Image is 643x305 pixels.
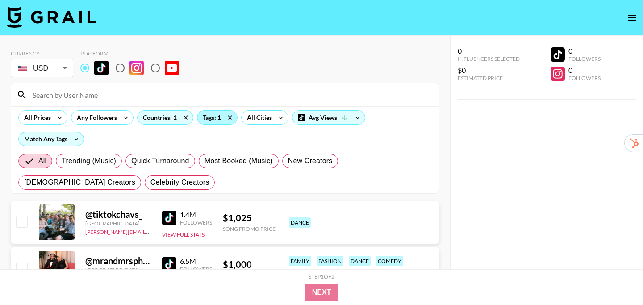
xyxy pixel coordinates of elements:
[19,111,53,124] div: All Prices
[568,75,601,81] div: Followers
[223,212,276,224] div: $ 1,025
[80,50,186,57] div: Platform
[94,61,109,75] img: TikTok
[568,55,601,62] div: Followers
[458,75,520,81] div: Estimated Price
[38,156,46,166] span: All
[289,256,311,266] div: family
[180,257,212,266] div: 6.5M
[568,47,601,55] div: 0
[289,217,311,228] div: dance
[598,260,632,294] iframe: Drift Widget Chat Controller
[309,273,334,280] div: Step 1 of 2
[85,255,151,267] div: @ mrandmrsphoenix
[292,111,365,124] div: Avg Views
[623,9,641,27] button: open drawer
[162,257,176,271] img: TikTok
[138,111,193,124] div: Countries: 1
[85,220,151,227] div: [GEOGRAPHIC_DATA]
[24,177,135,188] span: [DEMOGRAPHIC_DATA] Creators
[165,61,179,75] img: YouTube
[7,6,96,28] img: Grail Talent
[85,227,217,235] a: [PERSON_NAME][EMAIL_ADDRESS][DOMAIN_NAME]
[11,50,73,57] div: Currency
[19,132,84,146] div: Match Any Tags
[162,231,205,238] button: View Full Stats
[376,256,403,266] div: comedy
[288,156,333,166] span: New Creators
[305,284,338,301] button: Next
[223,259,276,270] div: $ 1,000
[317,256,343,266] div: fashion
[205,156,273,166] span: Most Booked (Music)
[162,211,176,225] img: TikTok
[242,111,274,124] div: All Cities
[458,47,520,55] div: 0
[27,88,434,102] input: Search by User Name
[223,225,276,232] div: Song Promo Price
[458,66,520,75] div: $0
[349,256,371,266] div: dance
[197,111,237,124] div: Tags: 1
[150,177,209,188] span: Celebrity Creators
[180,210,212,219] div: 1.4M
[458,55,520,62] div: Influencers Selected
[180,266,212,272] div: Followers
[131,156,189,166] span: Quick Turnaround
[62,156,116,166] span: Trending (Music)
[71,111,119,124] div: Any Followers
[568,66,601,75] div: 0
[85,209,151,220] div: @ tiktokchavs_
[129,61,144,75] img: Instagram
[13,60,71,76] div: USD
[180,219,212,226] div: Followers
[85,267,151,273] div: [GEOGRAPHIC_DATA]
